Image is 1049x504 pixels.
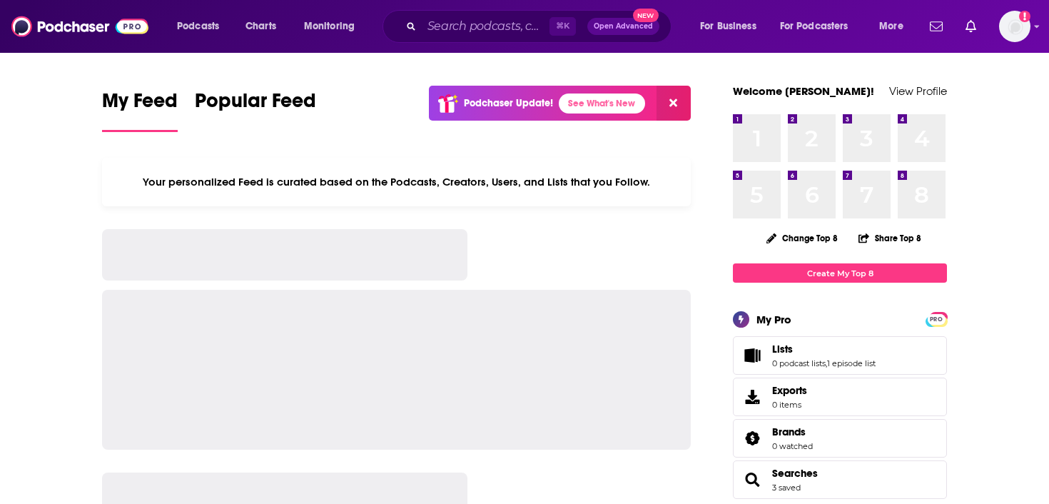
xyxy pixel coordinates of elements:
a: Show notifications dropdown [960,14,982,39]
a: Create My Top 8 [733,263,947,283]
button: open menu [167,15,238,38]
span: For Podcasters [780,16,848,36]
span: PRO [928,314,945,325]
a: Lists [738,346,766,366]
a: Searches [738,470,766,490]
span: For Business [700,16,756,36]
span: Exports [772,384,807,397]
button: Change Top 8 [758,229,846,247]
span: 0 items [772,400,807,410]
img: User Profile [999,11,1030,42]
button: open menu [294,15,373,38]
a: 3 saved [772,483,801,493]
a: 0 watched [772,441,813,451]
a: Exports [733,378,947,416]
span: Logged in as kkitamorn [999,11,1030,42]
button: Share Top 8 [858,224,922,252]
span: ⌘ K [549,17,576,36]
span: Podcasts [177,16,219,36]
span: Searches [733,460,947,499]
a: Brands [738,428,766,448]
span: , [826,358,827,368]
input: Search podcasts, credits, & more... [422,15,549,38]
a: See What's New [559,94,645,114]
div: Your personalized Feed is curated based on the Podcasts, Creators, Users, and Lists that you Follow. [102,158,691,206]
a: Searches [772,467,818,480]
a: View Profile [889,84,947,98]
a: Show notifications dropdown [924,14,948,39]
span: Lists [772,343,793,356]
span: Open Advanced [594,23,653,30]
a: Popular Feed [195,89,316,132]
div: Search podcasts, credits, & more... [396,10,685,43]
span: Charts [245,16,276,36]
div: My Pro [756,313,791,326]
img: Podchaser - Follow, Share and Rate Podcasts [11,13,148,40]
button: Show profile menu [999,11,1030,42]
p: Podchaser Update! [464,97,553,109]
a: Charts [236,15,285,38]
span: Monitoring [304,16,355,36]
a: PRO [928,313,945,324]
svg: Add a profile image [1019,11,1030,22]
span: More [879,16,903,36]
span: My Feed [102,89,178,121]
span: Brands [772,425,806,438]
button: open menu [869,15,921,38]
a: Welcome [PERSON_NAME]! [733,84,874,98]
span: New [633,9,659,22]
button: open menu [690,15,774,38]
a: My Feed [102,89,178,132]
a: Lists [772,343,876,356]
button: Open AdvancedNew [587,18,659,35]
span: Brands [733,419,947,458]
span: Lists [733,336,947,375]
a: Brands [772,425,813,438]
button: open menu [771,15,869,38]
a: 1 episode list [827,358,876,368]
span: Popular Feed [195,89,316,121]
a: 0 podcast lists [772,358,826,368]
span: Exports [738,387,766,407]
